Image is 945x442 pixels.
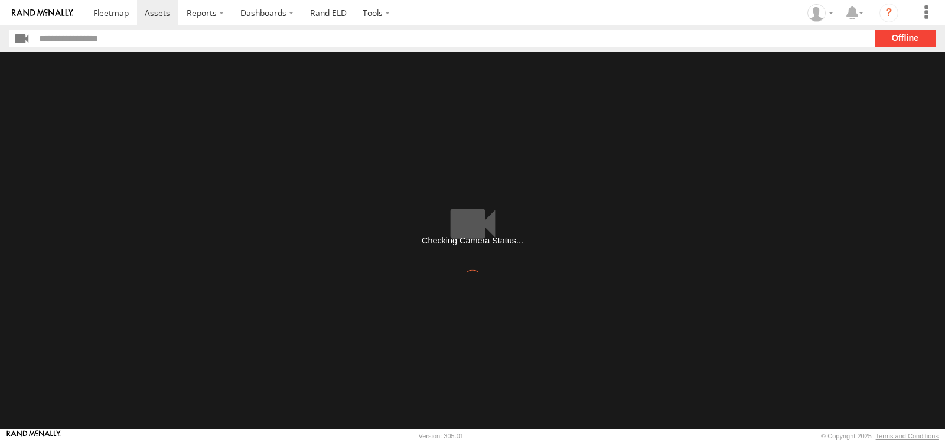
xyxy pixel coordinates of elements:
a: Visit our Website [6,430,61,442]
i: ? [879,4,898,22]
img: rand-logo.svg [12,9,73,17]
div: © Copyright 2025 - [821,433,939,440]
div: Victor Calcano Jr [803,4,838,22]
div: Version: 305.01 [419,433,464,440]
a: Terms and Conditions [876,433,939,440]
